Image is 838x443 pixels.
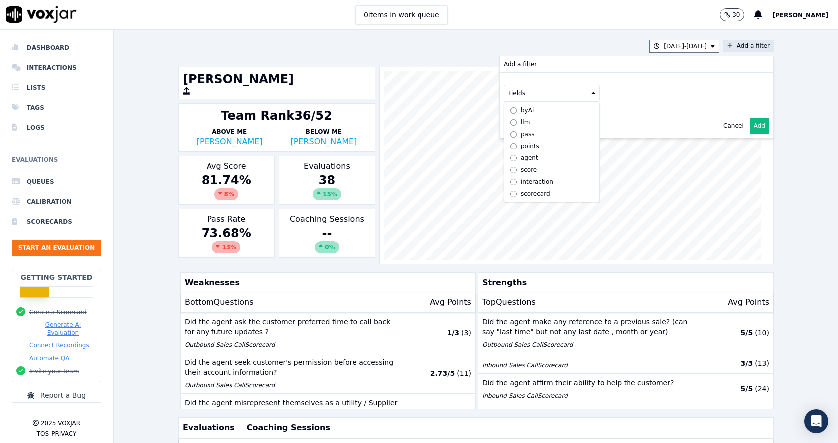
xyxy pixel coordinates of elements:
div: Coaching Sessions [279,209,376,258]
input: llm [510,119,517,126]
a: Dashboard [12,38,101,58]
input: pass [510,131,517,138]
button: Start an Evaluation [12,240,101,256]
button: 30 [720,8,744,21]
p: Did the agent attempt to collect customer information such as First and Last Name, Service Addres... [482,408,697,438]
p: 5 / 5 [741,384,753,394]
p: ( 11 ) [457,368,471,378]
button: Did the agent make any reference to a previous sale? (can say "last time" but not any last date ,... [478,313,773,353]
p: ( 24 ) [755,384,769,394]
p: Did the agent seek customer's permission before accessing their account information? [185,357,400,377]
a: Calibration [12,192,101,212]
div: 38 [283,172,371,200]
p: ( 13 ) [755,358,769,368]
p: 3 / 3 [741,358,753,368]
a: Interactions [12,58,101,78]
a: Logs [12,118,101,138]
a: Tags [12,98,101,118]
div: -- [283,225,371,253]
a: Queues [12,172,101,192]
p: Did the agent ask the customer preferred time to call back for any future updates ? [185,317,400,337]
button: Connect Recordings [29,341,89,349]
p: Did the agent misrepresent themselves as a utility / Supplier company or the customer? [185,398,400,418]
button: Did the agent ask the customer preferred time to call back for any future updates ? Outbound Sale... [181,313,475,353]
h2: Getting Started [20,272,92,282]
div: Avg Score [178,156,275,205]
button: Add a filterAdd a filter Fields byAi llm pass points agent score interaction scorecard Cancel Add [723,40,774,52]
img: voxjar logo [6,6,77,23]
button: Add [750,118,769,134]
input: agent [510,155,517,161]
p: Avg Points [728,296,769,308]
span: [PERSON_NAME] [772,12,828,19]
button: Inbound Sales CallScorecard 3/3 (13) [478,353,773,374]
input: scorecard [510,191,517,197]
button: Fields [504,85,600,102]
div: scorecard [521,190,550,198]
p: ( 3 ) [461,328,471,338]
h6: Evaluations [12,154,101,172]
button: Evaluations [183,422,235,434]
button: Invite your team [29,367,79,375]
div: 8 % [214,188,238,200]
div: 73.68 % [183,225,270,253]
p: Inbound Sales Call Scorecard [482,361,697,369]
p: 30 [732,11,740,19]
div: 0% [315,241,339,253]
a: Scorecards [12,212,101,232]
input: score [510,167,517,173]
button: [DATE]-[DATE] [649,40,719,53]
a: [PERSON_NAME] [197,137,263,146]
p: Avg Points [430,296,471,308]
button: Did the agent misrepresent themselves as a utility / Supplier company or the customer? Outbound S... [181,394,475,434]
div: byAi [521,106,534,114]
p: Outbound Sales Call Scorecard [185,381,400,389]
p: Outbound Sales Call Scorecard [185,341,400,349]
p: 1 / 3 [447,328,459,338]
input: byAi [510,107,517,114]
button: Report a Bug [12,388,101,403]
button: Generate AI Evaluation [29,321,97,337]
button: 30 [720,8,754,21]
button: [PERSON_NAME] [772,9,838,21]
button: Coaching Sessions [247,422,330,434]
div: llm [521,118,530,126]
p: Outbound Sales Call Scorecard [482,341,697,349]
div: 13 % [212,241,240,253]
button: Did the agent affirm their ability to help the customer? Inbound Sales CallScorecard 5/5 (24) [478,374,773,404]
p: 2025 Voxjar [41,419,80,427]
div: Evaluations [279,156,376,205]
p: Inbound Sales Call Scorecard [482,392,697,400]
div: agent [521,154,538,162]
div: points [521,142,539,150]
p: Add a filter [504,60,537,68]
p: Top Questions [482,296,536,308]
p: Bottom Questions [185,296,254,308]
div: Open Intercom Messenger [804,409,828,433]
input: interaction [510,179,517,185]
button: Automate QA [29,354,69,362]
div: 15 % [313,188,341,200]
a: [PERSON_NAME] [290,137,357,146]
div: pass [521,130,534,138]
p: Did the agent make any reference to a previous sale? (can say "last time" but not any last date ,... [482,317,697,337]
div: Team Rank 36/52 [221,108,332,124]
p: Did the agent affirm their ability to help the customer? [482,378,697,388]
a: Lists [12,78,101,98]
h1: [PERSON_NAME] [183,71,371,87]
button: Privacy [51,430,76,438]
button: Did the agent seek customer's permission before accessing their account information? Outbound Sal... [181,353,475,394]
p: 5 / 5 [741,328,753,338]
input: points [510,143,517,149]
button: Create a Scorecard [29,308,87,316]
button: TOS [37,430,49,438]
p: Strengths [478,273,769,293]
